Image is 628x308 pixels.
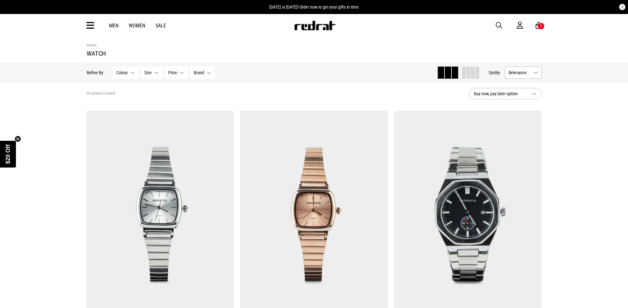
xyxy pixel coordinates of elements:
[505,67,542,79] button: Relevance
[294,21,336,30] img: Redrat logo
[141,67,162,79] button: Size
[190,67,215,79] button: Brand
[540,24,542,28] div: 3
[536,22,542,29] a: 3
[165,67,188,79] button: Price
[269,4,359,10] span: [DATE] is [DATE]! Order now to get your gifts in time
[87,50,542,57] h1: watch
[5,144,11,164] span: $20 Off
[129,23,145,29] a: Women
[155,23,166,29] a: Sale
[469,88,542,99] button: buy now, pay later option
[168,70,177,75] span: Price
[87,43,97,47] a: Home
[87,91,115,96] span: 20 products found
[109,23,119,29] a: Men
[87,70,103,75] p: Refine By
[496,70,500,75] span: by
[489,69,500,76] button: Sortby
[474,90,527,97] span: buy now, pay later option
[113,67,138,79] button: Colour
[116,70,128,75] span: Colour
[194,70,204,75] span: Brand
[509,70,531,75] span: Relevance
[144,70,152,75] span: Size
[15,136,21,142] button: Close teaser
